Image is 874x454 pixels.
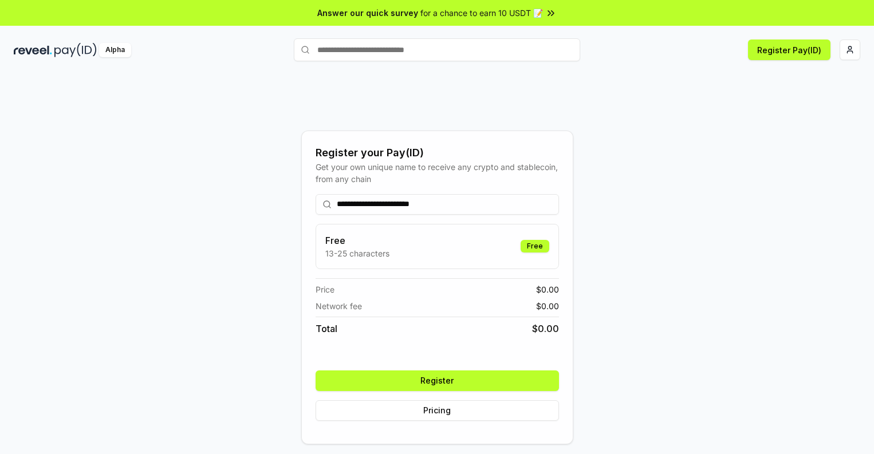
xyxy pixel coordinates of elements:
[317,7,418,19] span: Answer our quick survey
[316,161,559,185] div: Get your own unique name to receive any crypto and stablecoin, from any chain
[316,145,559,161] div: Register your Pay(ID)
[748,40,830,60] button: Register Pay(ID)
[99,43,131,57] div: Alpha
[316,370,559,391] button: Register
[325,247,389,259] p: 13-25 characters
[532,322,559,335] span: $ 0.00
[316,283,334,295] span: Price
[536,283,559,295] span: $ 0.00
[54,43,97,57] img: pay_id
[521,240,549,252] div: Free
[420,7,543,19] span: for a chance to earn 10 USDT 📝
[14,43,52,57] img: reveel_dark
[536,300,559,312] span: $ 0.00
[325,234,389,247] h3: Free
[316,322,337,335] span: Total
[316,400,559,421] button: Pricing
[316,300,362,312] span: Network fee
